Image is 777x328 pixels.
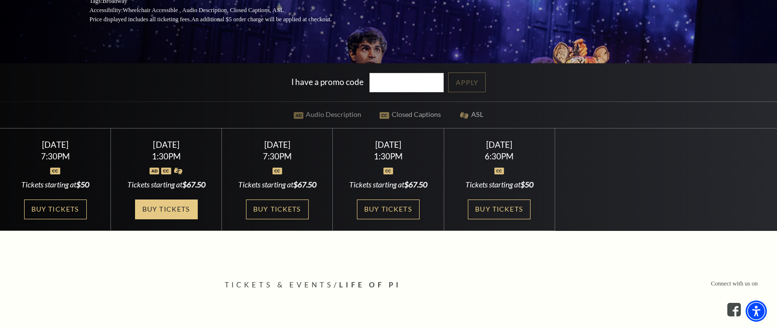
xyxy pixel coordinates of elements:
a: Buy Tickets [24,200,87,219]
a: Buy Tickets [357,200,420,219]
div: [DATE] [123,140,210,150]
p: Price displayed includes all ticketing fees. [90,15,355,24]
div: Tickets starting at [344,179,432,190]
span: $67.50 [404,180,427,189]
a: Buy Tickets [135,200,198,219]
div: 1:30PM [123,152,210,160]
div: Tickets starting at [12,179,99,190]
span: $50 [76,180,89,189]
span: Life of Pi [339,281,401,289]
div: 6:30PM [455,152,543,160]
p: Connect with us on [711,279,758,288]
span: $67.50 [182,180,205,189]
div: [DATE] [344,140,432,150]
div: Tickets starting at [233,179,321,190]
div: 7:30PM [233,152,321,160]
div: Accessibility Menu [746,300,767,322]
div: 7:30PM [12,152,99,160]
a: facebook - open in a new tab [727,303,741,316]
div: 1:30PM [344,152,432,160]
p: Accessibility: [90,6,355,15]
span: Wheelchair Accessible , Audio Description, Closed Captions, ASL [123,7,284,14]
span: $50 [520,180,533,189]
div: [DATE] [233,140,321,150]
span: $67.50 [293,180,316,189]
div: [DATE] [455,140,543,150]
div: Tickets starting at [455,179,543,190]
p: / [225,279,553,291]
a: Buy Tickets [468,200,531,219]
div: Tickets starting at [123,179,210,190]
span: Tickets & Events [225,281,334,289]
label: I have a promo code [291,76,364,86]
div: [DATE] [12,140,99,150]
span: An additional $5 order charge will be applied at checkout. [191,16,331,23]
a: Buy Tickets [246,200,309,219]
